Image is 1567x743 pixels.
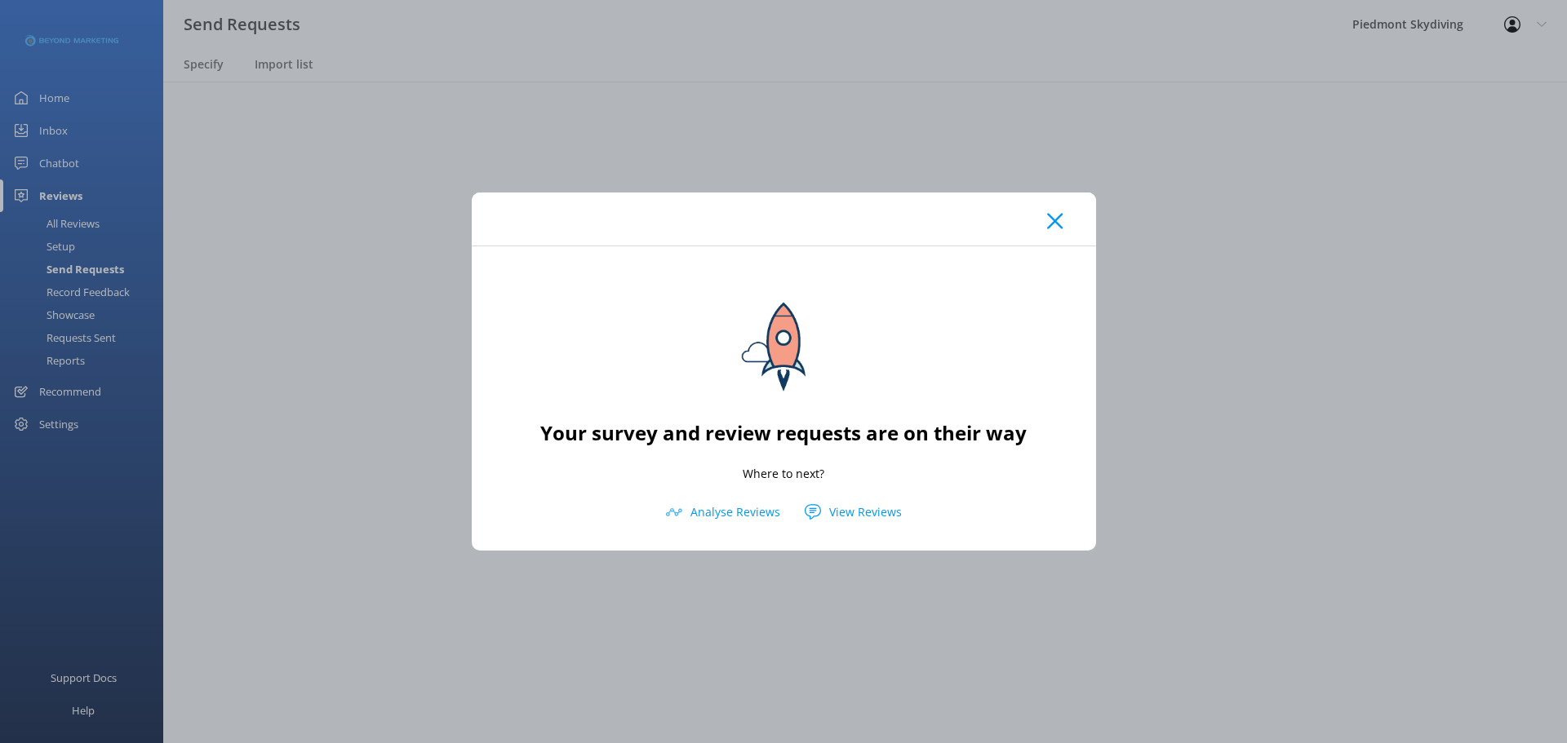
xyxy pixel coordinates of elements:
[540,418,1027,449] h2: Your survey and review requests are on their way
[1047,213,1063,229] button: Close
[654,500,792,524] button: Analyse Reviews
[743,465,824,483] p: Where to next?
[710,271,857,418] img: sending...
[792,500,914,524] button: View Reviews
